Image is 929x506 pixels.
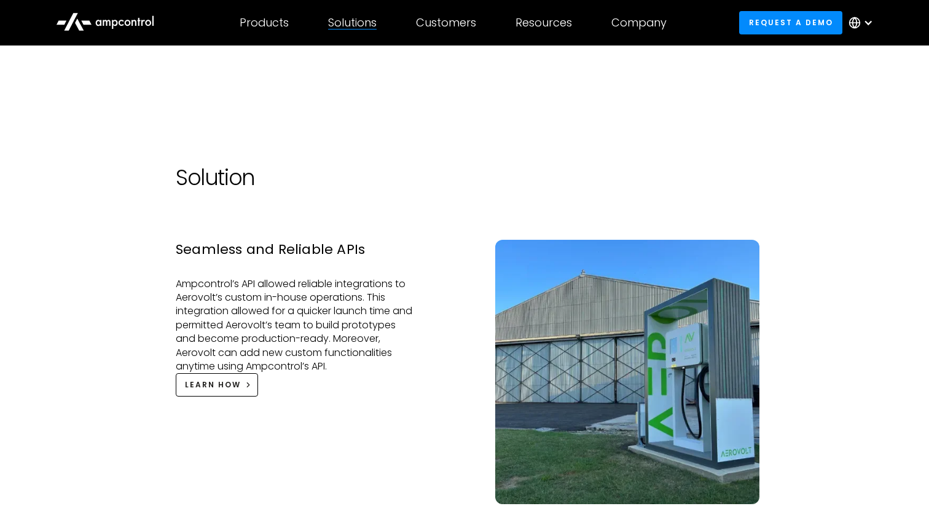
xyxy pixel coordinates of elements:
[176,165,753,191] h2: Solution
[328,16,377,30] div: Solutions
[176,277,415,374] p: Ampcontrol’s API allowed reliable integrations to Aerovolt’s custom in-house operations. This int...
[176,240,415,277] div: Seamless and Reliable APIs
[176,373,258,396] a: LEARN HOW
[240,16,289,30] div: Products
[185,379,241,390] div: LEARN HOW
[416,16,476,30] div: Customers
[611,16,667,30] div: Company
[515,16,572,30] div: Resources
[739,11,842,34] a: Request a demo
[495,240,759,504] img: Seamless and Reliable APIs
